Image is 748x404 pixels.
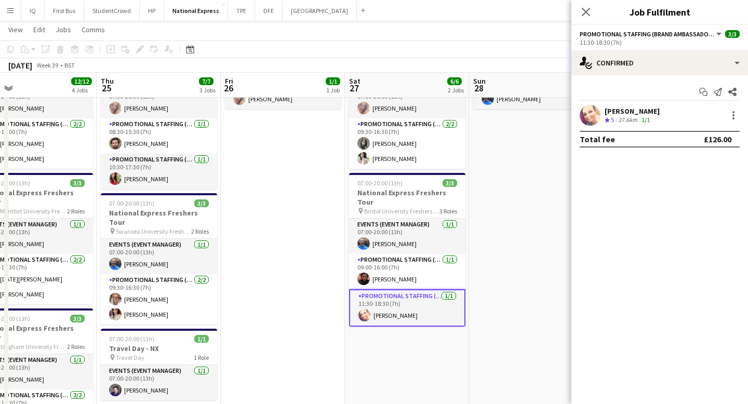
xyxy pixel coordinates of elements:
span: 1/1 [194,335,209,343]
div: [PERSON_NAME] [605,106,660,116]
span: 3/3 [725,30,740,38]
span: Travel Day [116,354,144,361]
app-card-role: Promotional Staffing (Brand Ambassadors)1/108:30-15:30 (7h)[PERSON_NAME] [101,118,217,154]
span: Thu [101,76,114,86]
div: 3 Jobs [199,86,216,94]
div: 11:30-18:30 (7h) [580,38,740,46]
span: 3/3 [194,199,209,207]
span: Edit [33,25,45,34]
app-job-card: 07:00-20:00 (13h)1/1Travel Day - NX Travel Day1 RoleEvents (Event Manager)1/107:00-20:00 (13h)[PE... [101,329,217,400]
span: Comms [82,25,105,34]
h3: National Express Freshers Tour [101,208,217,227]
span: 3 Roles [439,207,457,215]
div: 2 Jobs [448,86,464,94]
span: Sun [473,76,486,86]
div: Total fee [580,134,615,144]
span: 3/3 [70,315,85,322]
app-job-card: 07:00-20:00 (13h)3/3National Express Freshers Tour Southampton University Freshers Fair3 RolesEve... [101,37,217,189]
button: Promotional Staffing (Brand Ambassadors) [580,30,723,38]
app-card-role: Events (Event Manager)1/107:00-20:00 (13h)[PERSON_NAME] [349,83,465,118]
a: Edit [29,23,49,36]
button: DFE [255,1,283,21]
span: 26 [223,82,233,94]
app-card-role: Events (Event Manager)1/107:00-20:00 (13h)[PERSON_NAME] [101,83,217,118]
span: Sat [349,76,360,86]
app-card-role: Promotional Staffing (Brand Ambassadors)2/209:30-16:30 (7h)[PERSON_NAME][PERSON_NAME] [349,118,465,169]
span: 6/6 [447,77,462,85]
button: National Express [164,1,228,21]
span: 1 Role [194,354,209,361]
button: HP [140,1,164,21]
span: Jobs [56,25,71,34]
span: 07:00-20:00 (13h) [109,199,154,207]
button: StudentCrowd [84,1,140,21]
div: 37.6km [616,116,639,125]
h3: Travel Day - NX [101,344,217,353]
span: 7/7 [199,77,213,85]
app-card-role: Events (Event Manager)1/107:00-20:00 (13h)[PERSON_NAME] [101,365,217,400]
button: IQ [21,1,45,21]
app-job-card: 07:00-20:00 (13h)3/3National Express Freshers Tour Swansea University Freshers Fair2 RolesEvents ... [101,193,217,325]
span: 2 Roles [67,207,85,215]
app-card-role: Promotional Staffing (Brand Ambassadors)1/109:00-16:00 (7h)[PERSON_NAME] [349,254,465,289]
div: Confirmed [571,50,748,75]
span: 2 Roles [191,227,209,235]
span: 5 [611,116,614,124]
span: Swansea University Freshers Fair [116,227,191,235]
a: Comms [77,23,109,36]
button: First Bus [45,1,84,21]
span: Bristol University Freshers Fair [364,207,439,215]
app-card-role: Events (Event Manager)1/107:00-20:00 (13h)[PERSON_NAME] [349,219,465,254]
span: 07:00-20:00 (13h) [109,335,154,343]
app-job-card: 07:00-20:00 (13h)3/3National Express Freshers Tour Bristol University Freshers Fair3 RolesEvents ... [349,173,465,327]
span: Week 39 [34,61,60,69]
span: 12/12 [71,77,92,85]
div: 1 Job [326,86,340,94]
span: Promotional Staffing (Brand Ambassadors) [580,30,715,38]
app-card-role: Promotional Staffing (Brand Ambassadors)1/110:30-17:30 (7h)[PERSON_NAME] [101,154,217,189]
button: TPE [228,1,255,21]
span: 27 [348,82,360,94]
div: [DATE] [8,60,32,71]
span: 28 [472,82,486,94]
app-job-card: 07:00-20:00 (13h)3/3National Express Freshers Tour Bournemouth University Freshers Fair2 RolesEve... [349,37,465,169]
span: 07:00-20:00 (13h) [357,179,403,187]
span: 2 Roles [67,343,85,351]
app-card-role: Events (Event Manager)1/107:00-20:00 (13h)[PERSON_NAME] [101,239,217,274]
span: 25 [99,82,114,94]
app-skills-label: 1/1 [642,116,650,124]
h3: Job Fulfilment [571,5,748,19]
div: 4 Jobs [72,86,91,94]
span: Fri [225,76,233,86]
h3: National Express Freshers Tour [349,188,465,207]
app-card-role: Promotional Staffing (Brand Ambassadors)2/209:30-16:30 (7h)[PERSON_NAME][PERSON_NAME] [101,274,217,325]
button: [GEOGRAPHIC_DATA] [283,1,357,21]
div: BST [64,61,75,69]
a: Jobs [51,23,75,36]
div: £126.00 [704,134,731,144]
span: 1/1 [326,77,340,85]
a: View [4,23,27,36]
span: 3/3 [70,179,85,187]
span: 3/3 [443,179,457,187]
span: View [8,25,23,34]
app-card-role: Promotional Staffing (Brand Ambassadors)1/111:30-18:30 (7h)[PERSON_NAME] [349,289,465,327]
